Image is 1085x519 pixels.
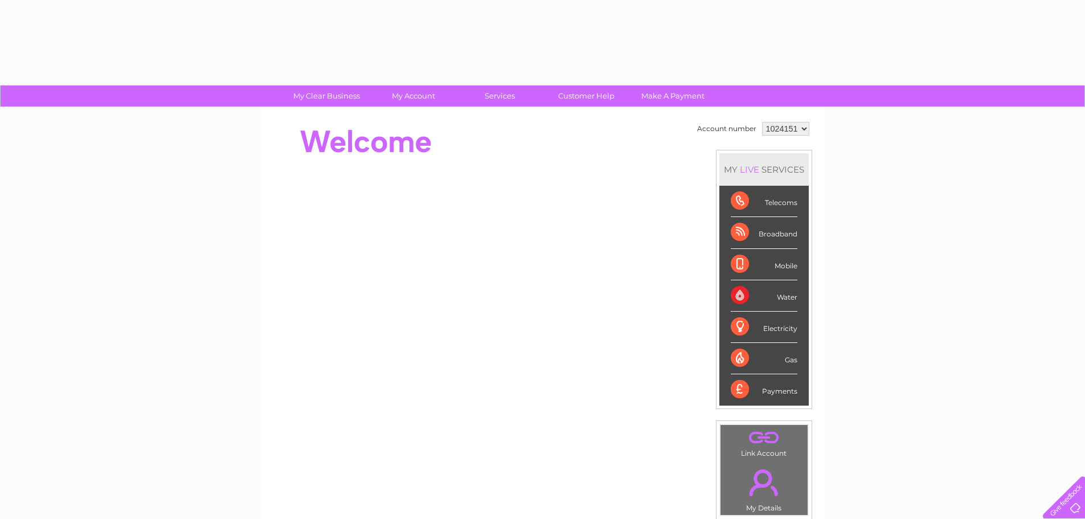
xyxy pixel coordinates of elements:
[280,85,374,107] a: My Clear Business
[731,217,797,248] div: Broadband
[453,85,547,107] a: Services
[723,428,805,448] a: .
[731,186,797,217] div: Telecoms
[731,374,797,405] div: Payments
[723,463,805,502] a: .
[539,85,633,107] a: Customer Help
[731,343,797,374] div: Gas
[720,424,808,460] td: Link Account
[626,85,720,107] a: Make A Payment
[720,460,808,516] td: My Details
[731,249,797,280] div: Mobile
[731,312,797,343] div: Electricity
[694,119,759,138] td: Account number
[366,85,460,107] a: My Account
[738,164,761,175] div: LIVE
[731,280,797,312] div: Water
[719,153,809,186] div: MY SERVICES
